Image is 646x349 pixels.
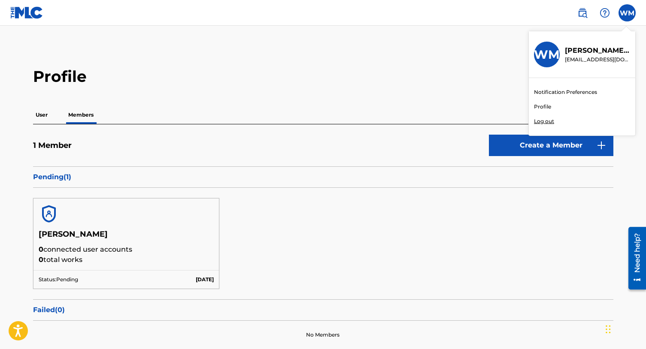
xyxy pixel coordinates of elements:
h5: 1 Member [33,141,72,150]
p: Status: Pending [39,276,78,283]
span: 0 [39,245,43,253]
h2: Profile [33,67,613,86]
a: Create a Member [489,135,613,156]
p: [DATE] [196,276,214,283]
p: Members [66,106,96,124]
h3: WM [534,47,560,62]
p: No Members [306,331,340,339]
a: Profile [534,103,551,111]
img: account [39,204,59,224]
p: User [33,106,50,124]
div: Drag [606,316,611,342]
img: 9d2ae6d4665cec9f34b9.svg [596,140,607,150]
p: handlezmusic33@gmail.com [565,56,630,63]
a: Public Search [574,4,591,21]
div: User Menu [619,4,636,21]
img: search [577,8,588,18]
a: Notification Preferences [534,88,597,96]
p: Pending ( 1 ) [33,172,613,182]
p: connected user accounts [39,244,214,255]
iframe: Resource Center [622,224,646,293]
div: Help [596,4,613,21]
p: total works [39,255,214,265]
span: 0 [39,256,43,264]
img: MLC Logo [10,6,43,19]
p: Log out [534,117,554,125]
p: Warren Moore [565,45,630,56]
p: Failed ( 0 ) [33,305,613,315]
h5: [PERSON_NAME] [39,229,214,244]
img: help [600,8,610,18]
iframe: Chat Widget [603,308,646,349]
